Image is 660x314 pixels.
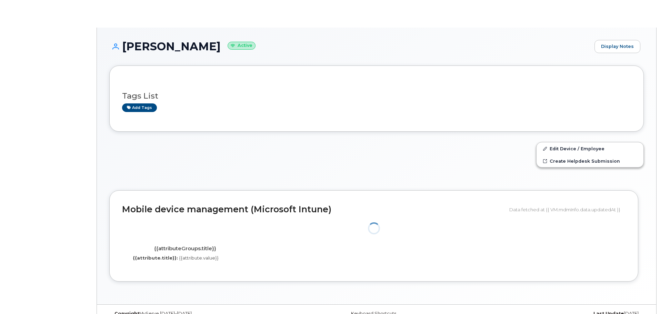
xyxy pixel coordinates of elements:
h3: Tags List [122,92,631,100]
a: Display Notes [594,40,640,53]
h2: Mobile device management (Microsoft Intune) [122,205,504,214]
small: Active [228,42,256,50]
h1: [PERSON_NAME] [109,40,591,52]
h4: {{attributeGroups.title}} [127,246,243,252]
a: Add tags [122,103,157,112]
label: {{attribute.title}}: [133,255,178,261]
a: Edit Device / Employee [537,142,643,155]
div: Data fetched at {{ VM.mdmInfo.data.updatedAt }} [509,203,626,216]
span: {{attribute.value}} [179,255,219,261]
a: Create Helpdesk Submission [537,155,643,167]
